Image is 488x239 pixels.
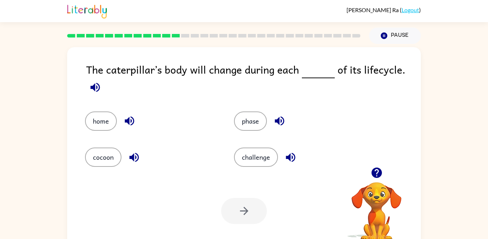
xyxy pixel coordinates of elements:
[369,28,421,44] button: Pause
[234,111,267,131] button: phase
[85,111,117,131] button: home
[347,6,421,13] div: ( )
[86,61,421,97] div: The caterpillar’s body will change during each of its lifecycle.
[347,6,400,13] span: [PERSON_NAME] Ra
[234,148,278,167] button: challenge
[85,148,121,167] button: cocoon
[402,6,419,13] a: Logout
[67,3,107,19] img: Literably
